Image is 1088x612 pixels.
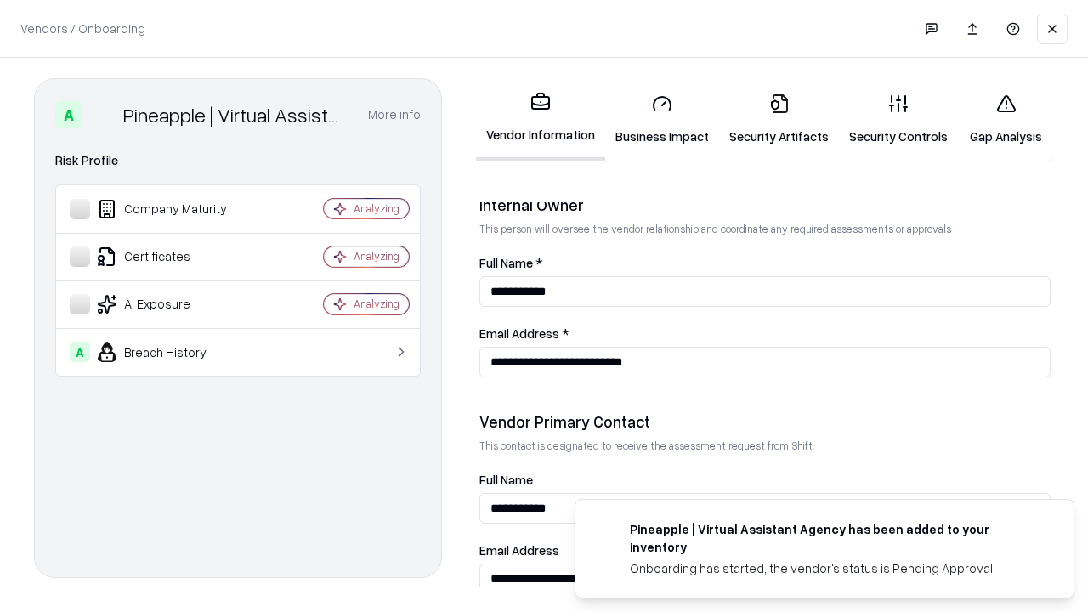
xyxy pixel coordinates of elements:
a: Security Artifacts [719,80,839,159]
div: Breach History [70,342,273,362]
p: This contact is designated to receive the assessment request from Shift [479,439,1051,453]
div: Pineapple | Virtual Assistant Agency [123,101,348,128]
div: Onboarding has started, the vendor's status is Pending Approval. [630,559,1033,577]
div: Analyzing [354,249,399,263]
div: AI Exposure [70,294,273,314]
a: Vendor Information [476,78,605,161]
div: Company Maturity [70,199,273,219]
div: Certificates [70,246,273,267]
div: A [70,342,90,362]
a: Gap Analysis [958,80,1054,159]
p: This person will oversee the vendor relationship and coordinate any required assessments or appro... [479,222,1051,236]
label: Full Name [479,473,1051,486]
label: Email Address * [479,327,1051,340]
a: Business Impact [605,80,719,159]
div: Risk Profile [55,150,421,171]
div: Pineapple | Virtual Assistant Agency has been added to your inventory [630,520,1033,556]
label: Email Address [479,544,1051,557]
img: Pineapple | Virtual Assistant Agency [89,101,116,128]
div: A [55,101,82,128]
button: More info [368,99,421,130]
a: Security Controls [839,80,958,159]
div: Analyzing [354,297,399,311]
img: trypineapple.com [596,520,616,541]
p: Vendors / Onboarding [20,20,145,37]
div: Analyzing [354,201,399,216]
div: Internal Owner [479,195,1051,215]
div: Vendor Primary Contact [479,411,1051,432]
label: Full Name * [479,257,1051,269]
